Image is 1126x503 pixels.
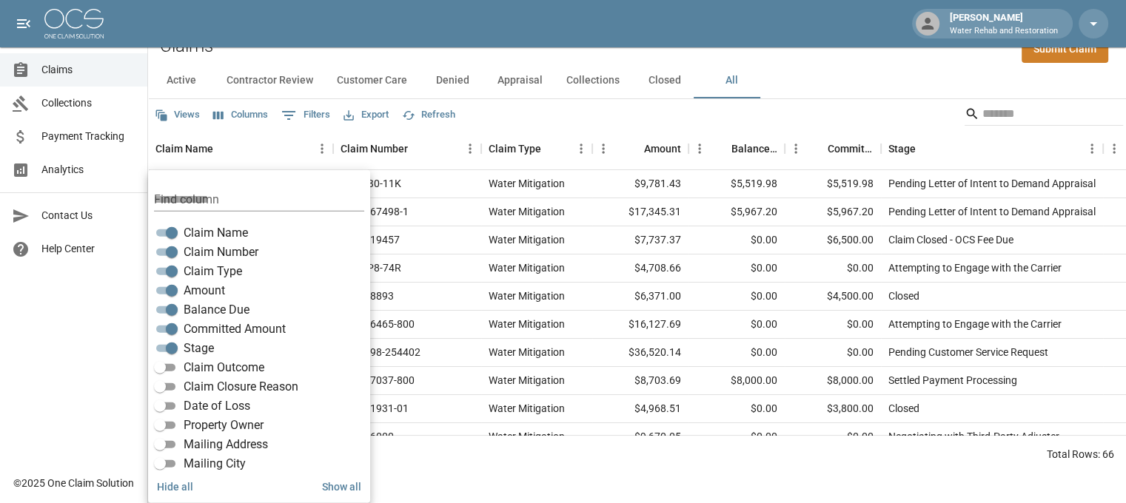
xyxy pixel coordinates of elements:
div: $0.00 [785,339,881,367]
span: Claim Number [184,243,258,261]
div: Total Rows: 66 [1047,447,1114,462]
span: Payment Tracking [41,129,135,144]
p: Water Rehab and Restoration [950,25,1058,38]
span: Claims [41,62,135,78]
div: Committed Amount [828,128,874,169]
div: $0.00 [688,395,785,423]
button: Menu [592,138,614,160]
div: dynamic tabs [148,63,1126,98]
div: 43-89B0-11K [341,176,401,191]
div: Balance Due [688,128,785,169]
div: 0801919457 [341,232,400,247]
button: Sort [711,138,731,159]
div: $0.00 [688,339,785,367]
div: Claim Name [148,128,333,169]
div: Closed [888,401,919,416]
div: $4,968.51 [592,395,688,423]
div: Water Mitigation [489,401,565,416]
div: Attempting to Engage with the Carrier [888,317,1062,331]
span: Property Owner [184,416,264,434]
div: $9,670.05 [592,423,688,451]
span: Committed Amount [184,320,286,338]
span: Claim Name [184,224,248,242]
span: Mailing City [184,455,246,473]
span: Date of Loss [184,397,250,415]
button: Sort [541,138,562,159]
div: $0.00 [688,311,785,339]
div: Water Mitigation [489,317,565,331]
button: Denied [419,63,486,98]
button: All [698,63,765,98]
div: $3,800.00 [785,395,881,423]
div: Water Mitigation [489,288,565,303]
div: $0.00 [688,283,785,311]
div: Attempting to Engage with the Carrier [888,260,1062,275]
div: Stage [888,128,916,169]
div: Pending Letter of Intent to Demand Appraisal [888,204,1096,219]
span: Balance Due [184,301,249,319]
div: $7,737.37 [592,226,688,254]
div: Amount [592,128,688,169]
div: Water Mitigation [489,345,565,359]
div: $4,500.00 [785,283,881,311]
button: Contractor Review [215,63,325,98]
div: $8,703.69 [592,367,688,395]
div: $0.00 [785,423,881,451]
div: $5,967.20 [688,198,785,226]
div: Negotiating with Third-Party Adjuster [888,429,1059,444]
div: $17,345.31 [592,198,688,226]
div: Claim Type [489,128,541,169]
div: Claim Number [333,128,481,169]
div: Claim Number [341,128,408,169]
div: [PERSON_NAME] [944,10,1064,37]
div: Pending Customer Service Request [888,345,1048,359]
span: Claim Type [184,263,242,280]
button: Show filters [278,104,334,127]
span: Claim Closure Reason [184,378,298,396]
button: Select columns [210,104,272,126]
button: Menu [688,138,711,160]
div: Claim Name [155,128,213,169]
div: Balance Due [731,128,777,169]
div: 011716465-800 [341,317,415,331]
button: Collections [554,63,631,98]
div: Amount [644,128,681,169]
button: Sort [807,138,828,159]
div: $5,519.98 [785,170,881,198]
button: Show all [316,473,367,500]
div: Water Mitigation [489,204,565,219]
button: Menu [785,138,807,160]
div: 5038267498-1 [341,204,409,219]
div: $5,967.20 [785,198,881,226]
span: Contact Us [41,208,135,223]
button: open drawer [9,9,38,38]
div: Committed Amount [785,128,881,169]
div: $8,000.00 [785,367,881,395]
button: Customer Care [325,63,419,98]
button: Export [340,104,392,126]
button: Sort [623,138,644,159]
button: Menu [459,138,481,160]
span: Collections [41,95,135,111]
span: Analytics [41,162,135,178]
span: Stage [184,340,214,357]
div: $0.00 [688,423,785,451]
div: $0.00 [688,226,785,254]
div: $6,371.00 [592,283,688,311]
button: Sort [213,138,234,159]
div: 059811931-01 [341,401,409,416]
div: $8,000.00 [688,367,785,395]
button: Menu [311,138,333,160]
div: Claim Closed - OCS Fee Due [888,232,1013,247]
button: Hide all [151,473,199,500]
div: 057977037-800 [341,373,415,388]
div: 43-88P8-74R [341,260,401,275]
button: Menu [1081,138,1103,160]
div: Water Mitigation [489,232,565,247]
div: $0.00 [785,254,881,283]
div: Search [965,102,1123,129]
div: Water Mitigation [489,260,565,275]
div: $6,500.00 [785,226,881,254]
div: 1520698-254402 [341,345,420,359]
button: Sort [916,138,936,159]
